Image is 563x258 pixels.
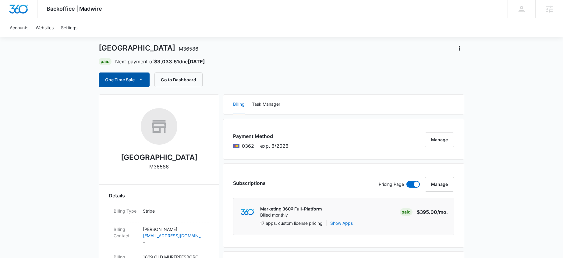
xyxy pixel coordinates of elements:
p: M36586 [149,163,169,170]
a: Accounts [6,18,32,37]
button: Manage [425,177,454,192]
div: Billing Contact[PERSON_NAME][EMAIL_ADDRESS][DOMAIN_NAME]- [109,222,209,250]
p: 17 apps, custom license pricing [260,220,323,226]
dt: Billing Contact [114,226,138,239]
h3: Payment Method [233,133,289,140]
h2: [GEOGRAPHIC_DATA] [121,152,197,163]
p: Pricing Page [379,181,404,188]
span: Mastercard ending with [242,142,254,150]
a: Websites [32,18,57,37]
strong: [DATE] [188,58,205,65]
a: [EMAIL_ADDRESS][DOMAIN_NAME] [143,232,204,239]
span: M36586 [179,46,198,52]
p: Next payment of due [115,58,205,65]
button: Show Apps [330,220,353,226]
h3: Subscriptions [233,179,266,187]
div: Paid [99,58,112,65]
p: Billed monthly [260,212,322,218]
button: Go to Dashboard [154,72,203,87]
span: exp. 8/2028 [260,142,289,150]
p: Stripe [143,208,204,214]
button: Actions [455,43,464,53]
strong: $3,033.51 [154,58,179,65]
button: Manage [425,133,454,147]
span: Details [109,192,125,199]
p: [PERSON_NAME] [143,226,204,232]
p: Marketing 360® Full-Platform [260,206,322,212]
p: $395.00 [417,208,448,216]
button: Billing [233,95,245,114]
span: Backoffice | Madwire [47,5,102,12]
button: Task Manager [252,95,280,114]
div: Paid [400,208,413,216]
div: Billing TypeStripe [109,204,209,222]
button: One Time Sale [99,72,150,87]
h1: [GEOGRAPHIC_DATA] [99,44,198,53]
dd: - [143,226,204,246]
a: Settings [57,18,81,37]
dt: Billing Type [114,208,138,214]
img: marketing360Logo [241,209,254,215]
span: /mo. [437,209,448,215]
